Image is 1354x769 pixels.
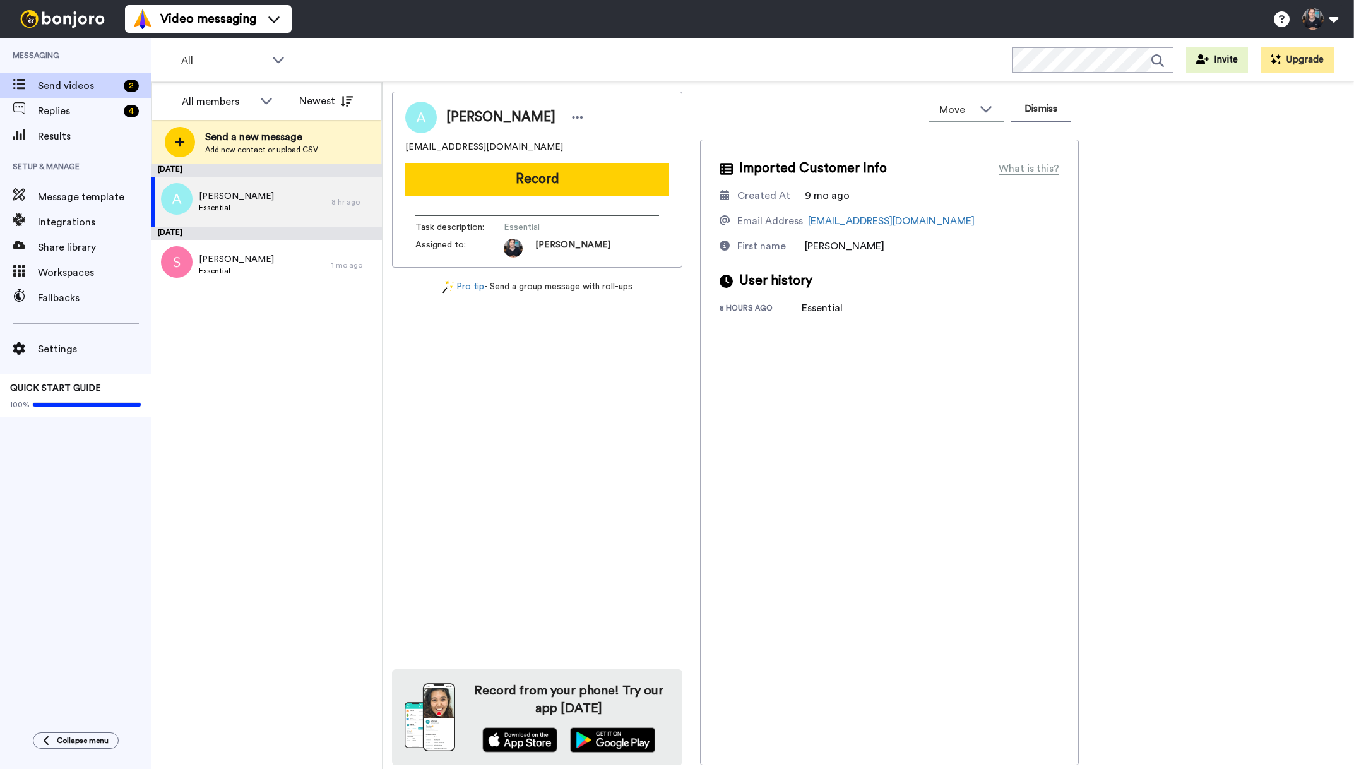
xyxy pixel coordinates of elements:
span: [PERSON_NAME] [199,253,274,266]
div: 8 hr ago [331,197,376,207]
span: Send videos [38,78,119,93]
span: Integrations [38,215,151,230]
div: Created At [737,188,790,203]
span: All [181,53,266,68]
div: 1 mo ago [331,260,376,270]
img: magic-wand.svg [442,280,454,294]
div: What is this? [999,161,1059,176]
img: download [405,683,455,751]
span: Assigned to: [415,239,504,258]
img: vm-color.svg [133,9,153,29]
span: Send a new message [205,129,318,145]
span: User history [739,271,812,290]
span: Settings [38,342,151,357]
div: [DATE] [151,227,382,240]
button: Upgrade [1261,47,1334,73]
div: First name [737,239,786,254]
div: 2 [124,80,139,92]
span: QUICK START GUIDE [10,384,101,393]
div: - Send a group message with roll-ups [392,280,682,294]
span: [EMAIL_ADDRESS][DOMAIN_NAME] [405,141,563,153]
div: 8 hours ago [720,303,802,316]
span: Fallbacks [38,290,151,306]
span: Imported Customer Info [739,159,887,178]
img: playstore [570,727,655,753]
a: Pro tip [442,280,484,294]
span: Message template [38,189,151,205]
span: Video messaging [160,10,256,28]
span: [PERSON_NAME] [446,108,555,127]
span: Workspaces [38,265,151,280]
span: Move [939,102,973,117]
span: [PERSON_NAME] [805,241,884,251]
div: Email Address [737,213,803,229]
div: Essential [802,301,865,316]
img: Image of Angelo Martelli [405,102,437,133]
h4: Record from your phone! Try our app [DATE] [468,682,670,717]
img: appstore [482,727,557,753]
button: Newest [290,88,362,114]
img: bj-logo-header-white.svg [15,10,110,28]
button: Record [405,163,669,196]
span: Add new contact or upload CSV [205,145,318,155]
div: [DATE] [151,164,382,177]
img: s.png [161,246,193,278]
span: 9 mo ago [805,191,850,201]
button: Dismiss [1011,97,1071,122]
span: Results [38,129,151,144]
button: Collapse menu [33,732,119,749]
img: a.png [161,183,193,215]
span: Essential [199,266,274,276]
span: Collapse menu [57,736,109,746]
span: Essential [199,203,274,213]
span: 100% [10,400,30,410]
span: [PERSON_NAME] [199,190,274,203]
span: Task description : [415,221,504,234]
img: 57358c9c-8e68-411a-b28f-137c2380b482-1672160804.jpg [504,239,523,258]
div: All members [182,94,254,109]
a: [EMAIL_ADDRESS][DOMAIN_NAME] [808,216,975,226]
span: Share library [38,240,151,255]
div: 4 [124,105,139,117]
span: [PERSON_NAME] [535,239,610,258]
span: Essential [504,221,624,234]
button: Invite [1186,47,1248,73]
span: Replies [38,104,119,119]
